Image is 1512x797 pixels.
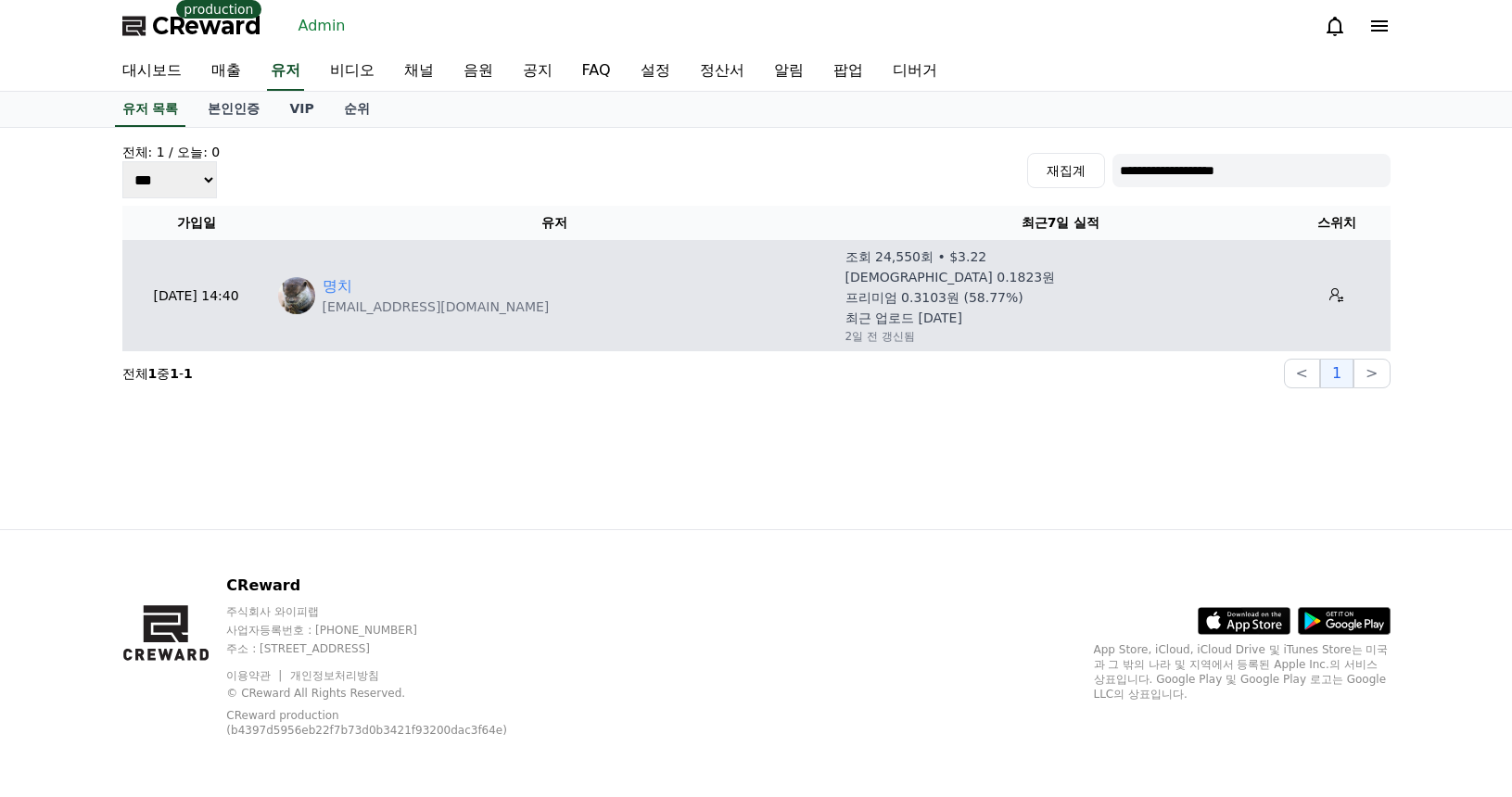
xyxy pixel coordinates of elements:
[122,11,261,41] a: CReward
[1094,642,1391,702] p: App Store, iCloud, iCloud Drive 및 iTunes Store는 미국과 그 밖의 나라 및 지역에서 등록된 Apple Inc.의 서비스 상표입니다. Goo...
[226,604,552,619] p: 주식회사 와이피랩
[1353,359,1390,388] button: >
[267,52,304,91] a: 유저
[845,268,1056,286] p: [DEMOGRAPHIC_DATA] 0.1823원
[1284,359,1320,388] button: <
[323,275,352,297] a: 명치
[239,588,356,634] a: Settings
[449,52,508,91] a: 음원
[226,686,552,701] p: © CReward All Rights Reserved.
[1320,359,1353,388] button: 1
[845,309,962,327] p: 최근 업로드 [DATE]
[122,588,239,634] a: Messages
[122,143,221,161] h4: 전체: 1 / 오늘: 0
[226,669,285,682] a: 이용약관
[278,277,315,314] img: https://lh3.googleusercontent.com/a/ACg8ocKdnCZ2IOwzEA16KAbNbXkMGHwpCI2080qmbj66knNWQ5nPe3c=s96-c
[759,52,819,91] a: 알림
[508,52,567,91] a: 공지
[154,616,209,631] span: Messages
[845,329,915,344] p: 2일 전 갱신됨
[685,52,759,91] a: 정산서
[274,92,328,127] a: VIP
[122,364,193,383] p: 전체 중 -
[108,52,197,91] a: 대시보드
[838,206,1284,240] th: 최근7일 실적
[122,206,271,240] th: 가입일
[184,366,193,381] strong: 1
[329,92,385,127] a: 순위
[389,52,449,91] a: 채널
[271,206,838,240] th: 유저
[626,52,685,91] a: 설정
[193,92,274,127] a: 본인인증
[115,92,186,127] a: 유저 목록
[274,615,320,630] span: Settings
[1027,153,1105,188] button: 재집계
[197,52,256,91] a: 매출
[152,11,261,41] span: CReward
[878,52,952,91] a: 디버거
[291,11,353,41] a: Admin
[226,641,552,656] p: 주소 : [STREET_ADDRESS]
[567,52,626,91] a: FAQ
[315,52,389,91] a: 비디오
[6,588,122,634] a: Home
[290,669,379,682] a: 개인정보처리방침
[1284,206,1391,240] th: 스위치
[323,297,550,316] p: [EMAIL_ADDRESS][DOMAIN_NAME]
[819,52,878,91] a: 팝업
[148,366,158,381] strong: 1
[47,615,80,630] span: Home
[170,366,179,381] strong: 1
[226,575,552,597] p: CReward
[845,247,987,266] p: 조회 24,550회 • $3.22
[226,623,552,638] p: 사업자등록번호 : [PHONE_NUMBER]
[130,286,263,306] p: [DATE] 14:40
[226,708,523,738] p: CReward production (b4397d5956eb22f7b73d0b3421f93200dac3f64e)
[845,288,1023,307] p: 프리미엄 0.3103원 (58.77%)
